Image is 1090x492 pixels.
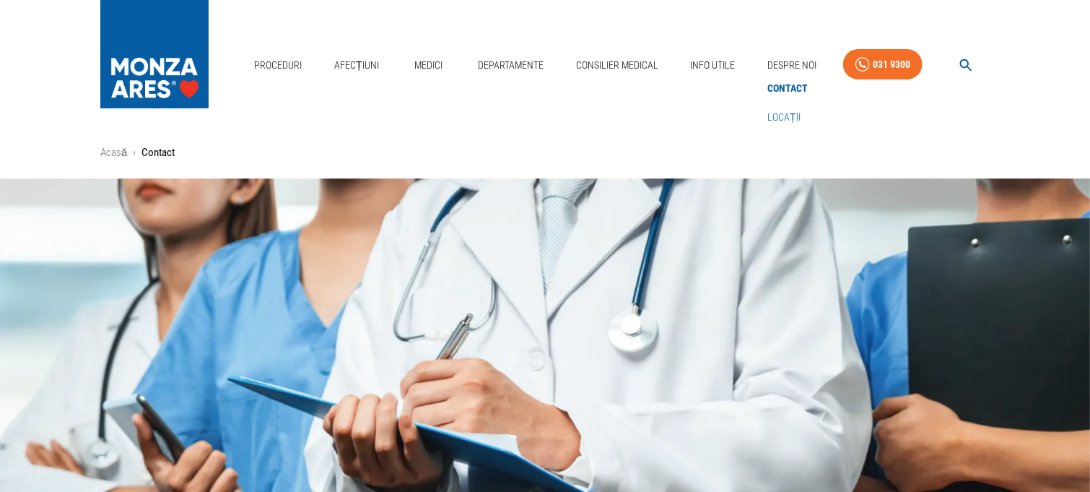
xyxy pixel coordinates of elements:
[133,144,136,161] li: ›
[472,51,549,80] a: Departamente
[873,56,910,74] div: 031 9300
[685,51,741,80] a: Info Utile
[100,146,127,159] a: Acasă
[328,51,385,80] a: Afecțiuni
[570,51,664,80] a: Consilier Medical
[762,103,814,132] div: Locații
[764,105,803,129] a: Locații
[764,77,811,100] a: Contact
[405,51,451,80] a: Medici
[141,144,175,161] p: Contact
[248,51,308,80] a: Proceduri
[762,51,822,80] a: Despre Noi
[762,74,814,132] nav: secondary mailbox folders
[843,49,923,80] a: 031 9300
[762,74,814,103] div: Contact
[100,144,990,161] nav: breadcrumb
